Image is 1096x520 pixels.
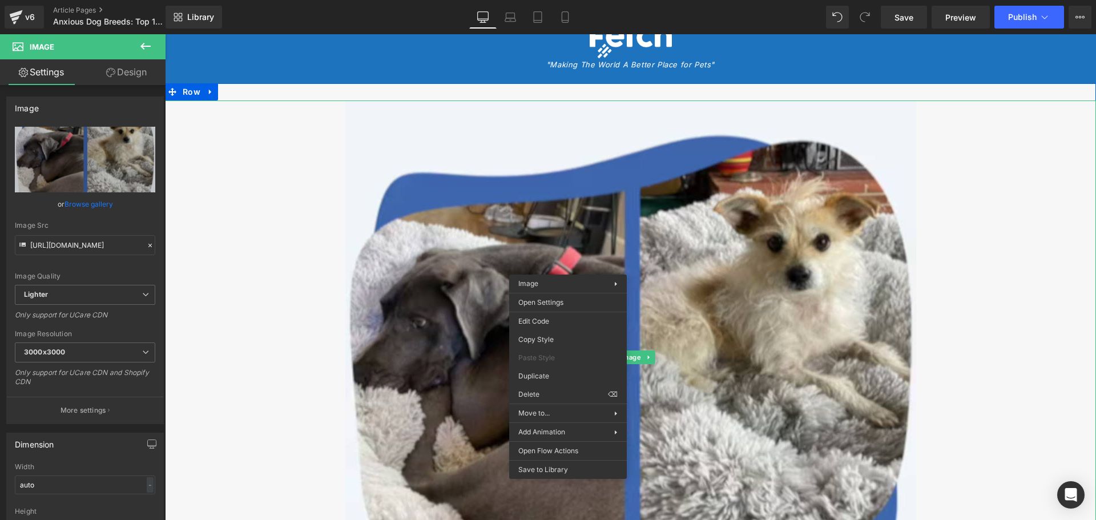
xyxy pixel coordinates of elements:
[15,433,54,449] div: Dimension
[187,12,214,22] span: Library
[53,6,184,15] a: Article Pages
[7,397,163,424] button: More settings
[518,408,614,418] span: Move to...
[24,290,48,299] b: Lighter
[932,6,990,29] a: Preview
[1057,481,1085,509] div: Open Intercom Messenger
[497,6,524,29] a: Laptop
[15,475,155,494] input: auto
[15,463,155,471] div: Width
[5,6,44,29] a: v6
[15,49,38,66] span: Row
[853,6,876,29] button: Redo
[518,316,618,326] span: Edit Code
[518,446,618,456] span: Open Flow Actions
[524,6,551,29] a: Tablet
[85,59,168,85] a: Design
[1008,13,1037,22] span: Publish
[551,6,579,29] a: Mobile
[15,330,155,338] div: Image Resolution
[518,427,614,437] span: Add Animation
[518,334,618,345] span: Copy Style
[518,371,618,381] span: Duplicate
[518,389,608,400] span: Delete
[166,6,222,29] a: New Library
[478,316,490,330] a: Expand / Collapse
[15,272,155,280] div: Image Quality
[826,6,849,29] button: Undo
[518,279,538,288] span: Image
[608,389,618,400] span: ⌫
[518,297,618,308] span: Open Settings
[147,477,154,493] div: -
[30,42,54,51] span: Image
[15,368,155,394] div: Only support for UCare CDN and Shopify CDN
[381,26,550,35] i: "Making The World A Better Place for Pets"
[894,11,913,23] span: Save
[469,6,497,29] a: Desktop
[15,235,155,255] input: Link
[23,10,37,25] div: v6
[24,348,65,356] b: 3000x3000
[65,194,113,214] a: Browse gallery
[15,311,155,327] div: Only support for UCare CDN
[61,405,106,416] p: More settings
[518,353,618,363] span: Paste Style
[15,221,155,229] div: Image Src
[945,11,976,23] span: Preview
[994,6,1064,29] button: Publish
[453,316,478,330] span: Image
[15,507,155,515] div: Height
[53,17,163,26] span: Anxious Dog Breeds: Top 10 Dogs For [MEDICAL_DATA]
[518,465,618,475] span: Save to Library
[38,49,53,66] a: Expand / Collapse
[15,198,155,210] div: or
[1069,6,1091,29] button: More
[15,97,39,113] div: Image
